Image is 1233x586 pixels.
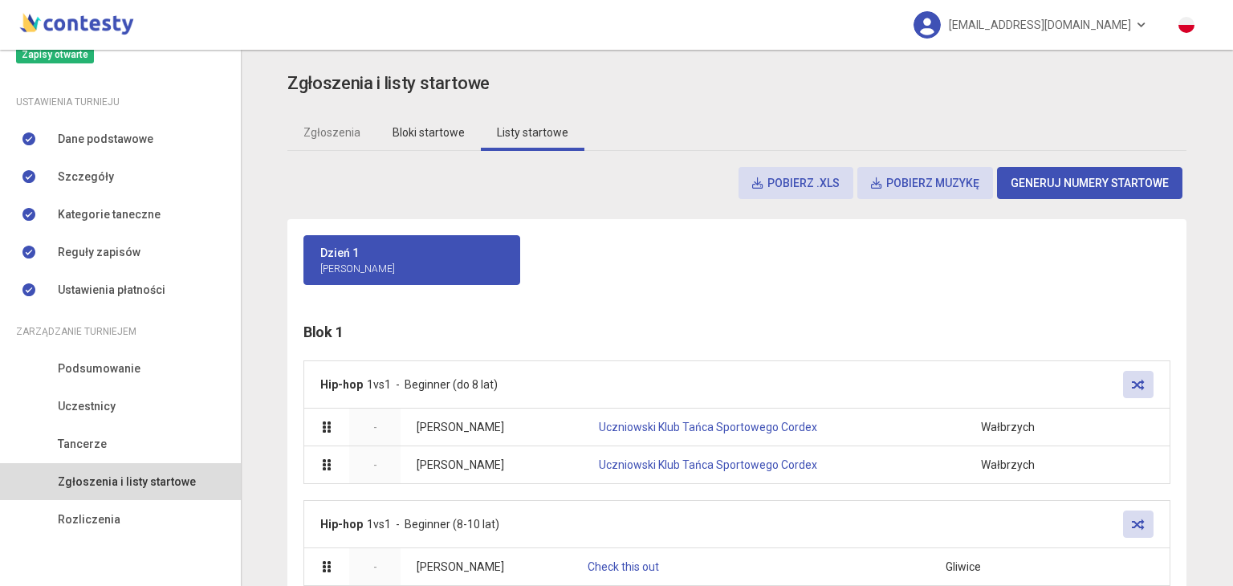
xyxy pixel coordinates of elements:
span: Dane podstawowe [58,130,153,148]
span: Ustawienia płatności [58,281,165,299]
h3: Zgłoszenia i listy startowe [287,70,490,98]
span: Reguły zapisów [58,243,140,261]
span: Kategorie taneczne [58,206,161,223]
a: Bloki startowe [376,114,481,151]
span: Tancerze [58,435,107,453]
strong: Hip-hop [320,378,363,391]
td: Gliwice [930,547,1101,585]
td: Wałbrzych [965,446,1096,483]
span: - [373,458,377,471]
span: 1vs1 - Beginner (do 8 lat) [367,378,498,391]
span: Zgłoszenia i listy startowe [58,473,196,490]
button: Generuj numery startowe [997,167,1182,199]
span: Uczestnicy [58,397,116,415]
button: Pobierz .xls [739,167,853,199]
p: [PERSON_NAME] [417,418,567,436]
a: Uczniowski Klub Tańca Sportowego Cordex [599,421,817,433]
p: Dzień 1 [320,244,503,262]
strong: Hip-hop [320,518,363,531]
span: Blok 1 [303,324,343,340]
a: Zgłoszenia [287,114,376,151]
button: Pobierz muzykę [857,167,993,199]
span: [EMAIL_ADDRESS][DOMAIN_NAME] [949,8,1131,42]
span: Podsumowanie [58,360,140,377]
p: [PERSON_NAME] [417,456,567,474]
span: Rozliczenia [58,511,120,528]
p: [PERSON_NAME] [320,262,503,277]
span: - [373,421,377,433]
span: Zapisy otwarte [16,46,94,63]
a: Listy startowe [481,114,584,151]
p: [PERSON_NAME] [417,558,555,576]
span: - [373,560,377,573]
app-title: sidebar.management.starting-list [287,70,1186,98]
span: Zarządzanie turniejem [16,323,136,340]
a: Check this out [588,560,659,573]
span: Szczegóły [58,168,114,185]
div: Ustawienia turnieju [16,93,225,111]
td: Wałbrzych [965,408,1096,446]
span: Pobierz muzykę [871,177,979,189]
span: 1vs1 - Beginner (8-10 lat) [367,518,499,531]
a: Uczniowski Klub Tańca Sportowego Cordex [599,458,817,471]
